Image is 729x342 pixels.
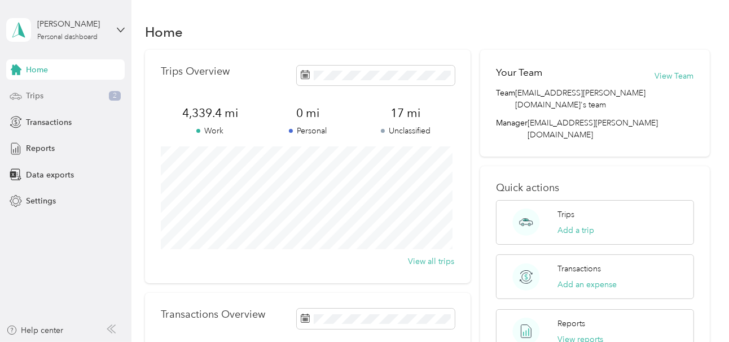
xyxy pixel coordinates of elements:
[145,26,183,38] h1: Home
[26,116,72,128] span: Transactions
[496,182,693,194] p: Quick actions
[496,117,528,141] span: Manager
[109,91,121,101] span: 2
[558,263,601,275] p: Transactions
[528,118,658,140] span: [EMAIL_ADDRESS][PERSON_NAME][DOMAIN_NAME]
[496,87,515,111] span: Team
[161,105,258,121] span: 4,339.4 mi
[666,279,729,342] iframe: Everlance-gr Chat Button Frame
[161,66,230,77] p: Trips Overview
[655,70,694,82] button: View Team
[26,142,55,154] span: Reports
[26,90,43,102] span: Trips
[357,105,454,121] span: 17 mi
[37,34,98,41] div: Personal dashboard
[558,318,586,330] p: Reports
[26,169,74,181] span: Data exports
[357,125,454,137] p: Unclassified
[496,66,542,80] h2: Your Team
[558,279,617,291] button: Add an expense
[161,309,265,321] p: Transactions Overview
[515,87,693,111] span: [EMAIL_ADDRESS][PERSON_NAME][DOMAIN_NAME]'s team
[26,64,48,76] span: Home
[558,209,575,220] p: Trips
[37,18,108,30] div: [PERSON_NAME]
[409,256,455,267] button: View all trips
[6,324,64,336] button: Help center
[26,195,56,207] span: Settings
[259,105,357,121] span: 0 mi
[558,224,595,236] button: Add a trip
[161,125,258,137] p: Work
[259,125,357,137] p: Personal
